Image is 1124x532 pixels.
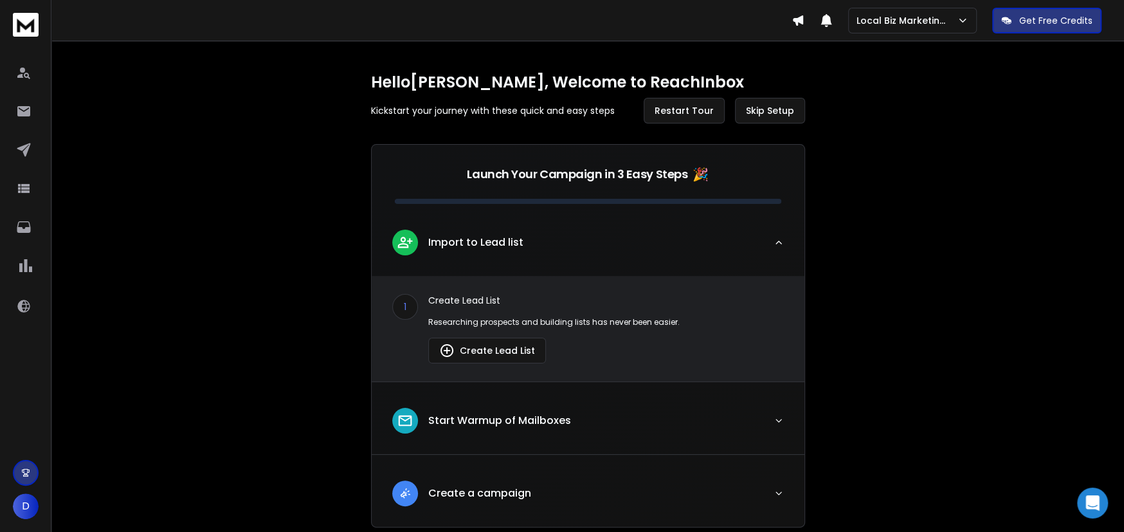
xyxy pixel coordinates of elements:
img: lead [397,485,413,501]
img: lead [397,234,413,250]
button: D [13,493,39,519]
img: lead [397,412,413,429]
p: Kickstart your journey with these quick and easy steps [371,104,615,117]
div: Open Intercom Messenger [1077,488,1108,518]
button: Create Lead List [428,338,546,363]
p: Local Biz Marketing ltd [857,14,957,27]
button: Skip Setup [735,98,805,124]
p: Researching prospects and building lists has never been easier. [428,317,784,327]
span: Skip Setup [746,104,794,117]
span: 🎉 [693,165,709,183]
p: Start Warmup of Mailboxes [428,413,571,428]
h1: Hello [PERSON_NAME] , Welcome to ReachInbox [371,72,805,93]
button: Restart Tour [644,98,725,124]
p: Create Lead List [428,294,784,307]
p: Launch Your Campaign in 3 Easy Steps [467,165,687,183]
p: Create a campaign [428,486,531,501]
div: leadImport to Lead list [372,276,804,381]
button: leadImport to Lead list [372,219,804,276]
p: Get Free Credits [1019,14,1092,27]
button: leadStart Warmup of Mailboxes [372,398,804,454]
img: lead [439,343,455,358]
img: logo [13,13,39,37]
button: leadCreate a campaign [372,470,804,527]
div: 1 [392,294,418,320]
p: Import to Lead list [428,235,523,250]
button: Get Free Credits [992,8,1101,33]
